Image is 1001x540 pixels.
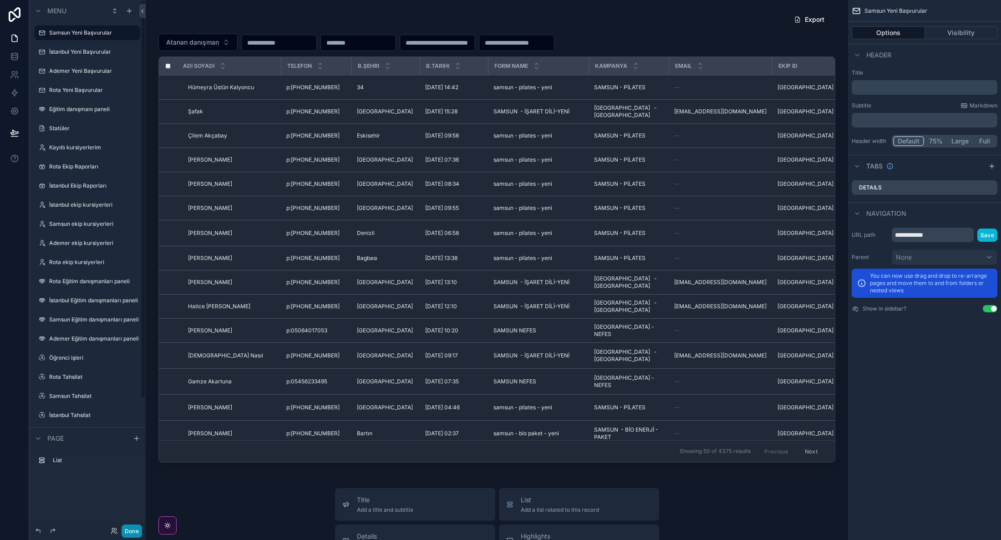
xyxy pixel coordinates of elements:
button: Options [852,26,925,39]
label: Rota Tahsilat [49,373,138,381]
span: Kampanya [595,62,627,70]
p: You can now use drag and drop to re-arrange pages and move them to and from folders or nested views [870,272,992,294]
button: None [892,250,997,265]
span: Header [866,51,891,60]
label: İstanbul Tahsilat [49,412,138,419]
label: Rota Yeni Başvurular [49,87,138,94]
span: Markdown [970,102,997,109]
button: Visibility [925,26,998,39]
button: Large [947,136,973,146]
button: 75% [924,136,947,146]
span: Page [47,434,64,443]
span: Navigation [866,209,906,218]
label: Parent [852,254,888,261]
span: Samsun Yeni Başvurular [864,7,927,15]
span: Add a title and subtitle [357,506,413,514]
button: Default [893,136,924,146]
label: Statüler [49,125,138,132]
span: Showing 50 of 4375 results [680,448,751,455]
span: None [896,253,912,262]
span: List [521,495,599,504]
div: scrollable content [29,449,146,477]
button: Full [973,136,996,146]
label: Rota Eğitim danışmanları paneli [49,278,138,285]
span: Menu [47,6,66,15]
label: Samsun Yeni Başvurular [49,29,135,36]
span: Adı soyadı [183,62,214,70]
label: List [53,457,137,464]
label: Ademer ekip kursiyerleri [49,239,138,247]
label: Rota ekip kursiyerleri [49,259,138,266]
label: İstanbul ekip kursiyerleri [49,201,138,209]
button: Done [122,525,142,538]
label: Samsun Tahsilat [49,392,138,400]
label: Subtitle [852,102,871,109]
span: Tabs [866,162,883,171]
label: URL path [852,231,888,239]
span: Form Name [494,62,528,70]
span: Ekip Id [778,62,798,70]
label: Samsun Eğitim danışmanları paneli [49,316,138,323]
span: b.tarihi [426,62,449,70]
div: scrollable content [852,80,997,95]
label: Ademer Yeni Başvurular [49,67,138,75]
label: Öğrenci işleri [49,354,138,362]
button: ListAdd a list related to this record [499,488,659,521]
label: Rota Ekip Raporları [49,163,138,170]
button: Save [977,229,997,242]
button: Next [798,444,824,458]
span: Add a list related to this record [521,506,599,514]
span: Email [675,62,692,70]
span: Title [357,495,413,504]
label: Samsun ekip kursiyerleri [49,220,138,228]
label: Ademer Eğitim danışmanları paneli [49,335,138,342]
span: Telefon [287,62,312,70]
label: İstanbul Ekip Raporları [49,182,138,189]
label: Title [852,69,997,76]
div: scrollable content [852,113,997,127]
label: Header width [852,138,888,145]
button: TitleAdd a title and subtitle [335,488,495,521]
label: Show in sidebar? [863,305,906,312]
label: Kayıtlı kursiyerlerim [49,144,138,151]
a: Markdown [960,102,997,109]
label: İstanbul Yeni Başvurular [49,48,138,56]
span: b.şehri [358,62,379,70]
label: Eğitim danışmanı paneli [49,106,138,113]
label: Details [859,184,882,191]
label: İstanbul Eğitim danışmanları paneli [49,297,138,304]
